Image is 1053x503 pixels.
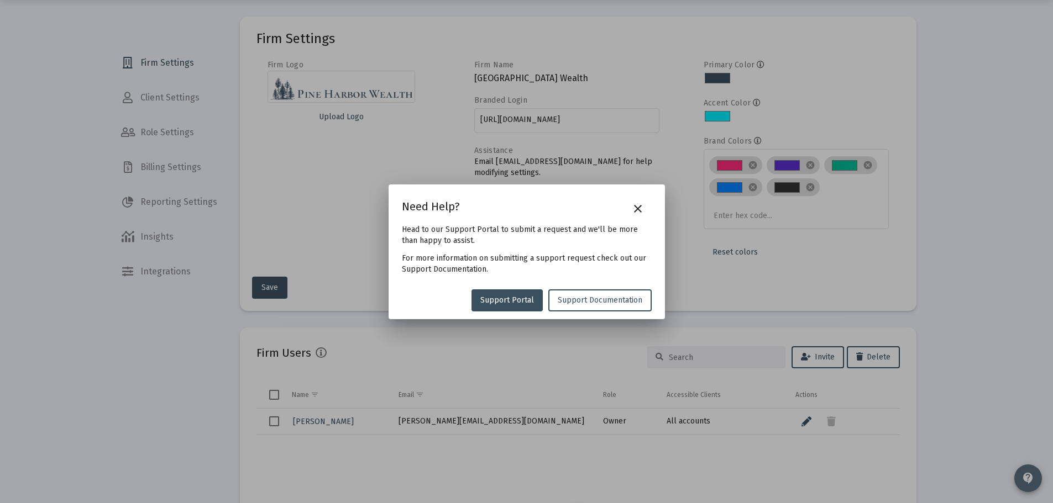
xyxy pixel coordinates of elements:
p: Head to our Support Portal to submit a request and we'll be more than happy to assist. [402,224,652,246]
span: Support Documentation [558,295,642,305]
h2: Need Help? [402,198,460,215]
a: Support Portal [472,289,543,311]
span: Support Portal [480,295,534,305]
p: For more information on submitting a support request check out our Support Documentation. [402,253,652,275]
a: Support Documentation [548,289,652,311]
mat-icon: close [631,202,645,215]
